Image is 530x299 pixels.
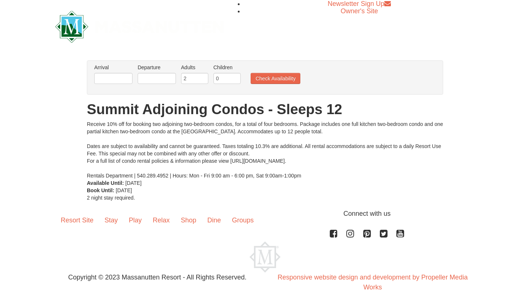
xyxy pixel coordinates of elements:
a: Shop [175,209,202,232]
a: Dine [202,209,226,232]
span: [DATE] [116,187,132,193]
span: [DATE] [126,180,142,186]
img: Massanutten Resort Logo [250,242,280,272]
h1: Summit Adjoining Condos - Sleeps 12 [87,102,443,117]
label: Children [213,64,241,71]
p: Connect with us [55,209,475,219]
a: Relax [147,209,175,232]
label: Adults [181,64,208,71]
label: Departure [138,64,176,71]
a: Play [123,209,147,232]
span: 2 night stay required. [87,195,135,201]
strong: Available Until: [87,180,124,186]
strong: Book Until: [87,187,114,193]
a: Massanutten Resort [55,17,224,34]
label: Arrival [94,64,132,71]
button: Check Availability [251,73,300,84]
a: Stay [99,209,123,232]
div: Receive 10% off for booking two adjoining two-bedroom condos, for a total of four bedrooms. Packa... [87,120,443,179]
a: Owner's Site [341,7,378,15]
a: Responsive website design and development by Propeller Media Works [278,274,467,291]
img: Massanutten Resort Logo [55,11,224,43]
a: Groups [226,209,259,232]
p: Copyright © 2023 Massanutten Resort - All Rights Reserved. [50,272,265,282]
a: Resort Site [55,209,99,232]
